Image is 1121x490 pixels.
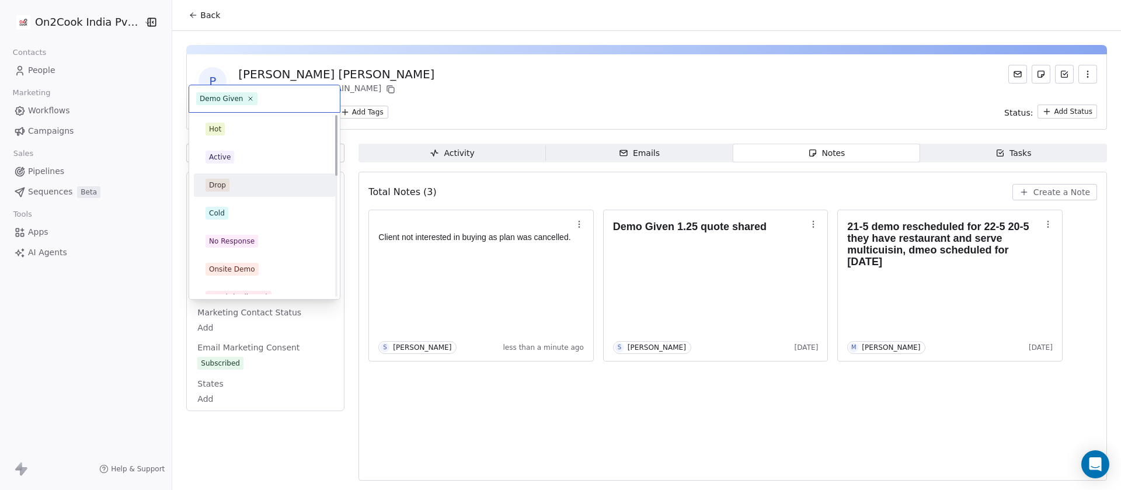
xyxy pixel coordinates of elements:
[200,93,243,104] div: Demo Given
[209,292,268,303] div: RSP (Distributor)
[209,124,221,134] div: Hot
[209,180,226,190] div: Drop
[209,152,231,162] div: Active
[209,236,255,246] div: No Response
[209,264,255,274] div: Onsite Demo
[209,208,225,218] div: Cold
